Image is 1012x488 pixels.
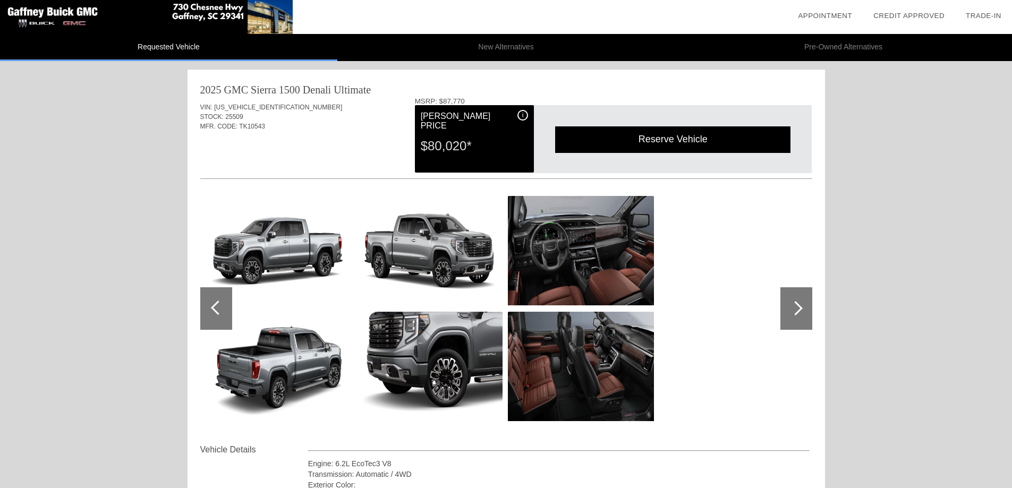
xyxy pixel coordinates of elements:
li: Pre-Owned Alternatives [675,34,1012,61]
li: New Alternatives [337,34,675,61]
div: Transmission: Automatic / 4WD [308,469,810,480]
span: i [522,112,524,119]
a: Credit Approved [873,12,945,20]
img: 5.jpg [356,312,503,421]
img: 7.jpg [508,312,654,421]
div: MSRP: $87,770 [415,97,812,105]
div: Reserve Vehicle [555,126,790,152]
a: Appointment [798,12,852,20]
div: Quoted on [DATE] 11:52:51 AM [200,147,812,164]
img: 4.jpg [356,196,503,305]
div: 2025 GMC Sierra 1500 [200,82,300,97]
a: Trade-In [966,12,1001,20]
div: $80,020* [421,132,528,160]
div: Engine: 6.2L EcoTec3 V8 [308,458,810,469]
span: VIN: [200,104,212,111]
div: Denali Ultimate [303,82,371,97]
span: 25509 [225,113,243,121]
span: [US_VEHICLE_IDENTIFICATION_NUMBER] [214,104,342,111]
img: 3.jpg [205,312,351,421]
div: [PERSON_NAME] Price [421,110,528,132]
img: 6.jpg [508,196,654,305]
span: STOCK: [200,113,224,121]
span: TK10543 [239,123,265,130]
div: Vehicle Details [200,443,308,456]
span: MFR. CODE: [200,123,238,130]
img: 2.jpg [205,196,351,305]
